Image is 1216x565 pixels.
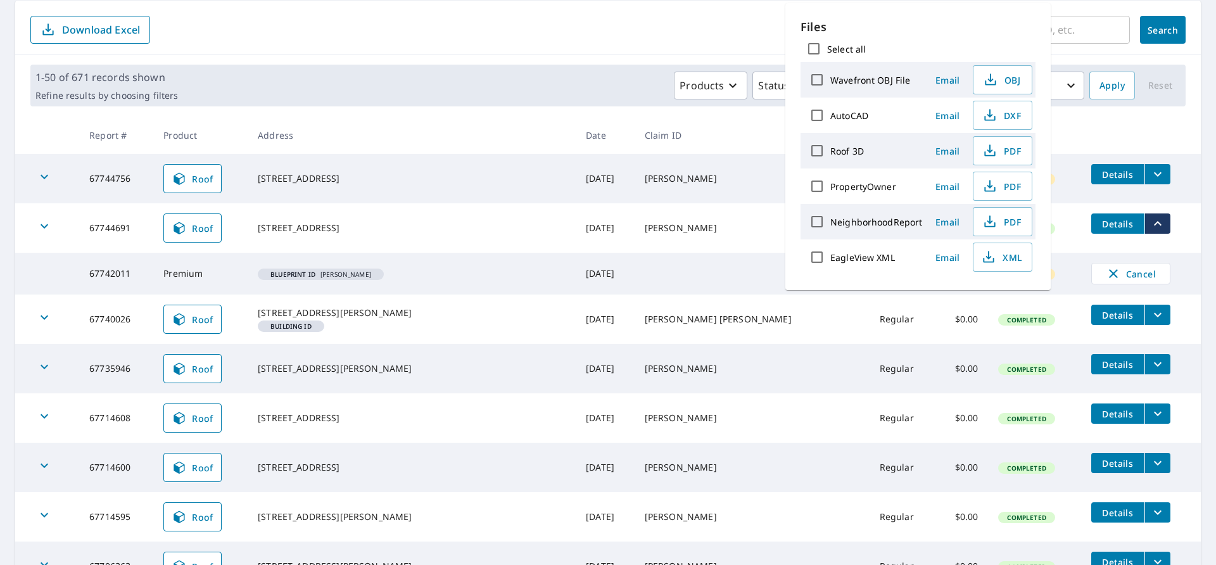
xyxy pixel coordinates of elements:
button: PDF [973,172,1032,201]
button: OBJ [973,65,1032,94]
span: Completed [999,365,1053,374]
label: EagleView XML [830,251,895,263]
button: detailsBtn-67714608 [1091,403,1144,424]
td: 67714595 [79,492,153,542]
p: 1-50 of 671 records shown [35,70,178,85]
td: [PERSON_NAME] [635,443,870,492]
span: Apply [1099,78,1125,94]
span: PDF [981,179,1022,194]
td: 67744756 [79,154,153,203]
a: Roof [163,164,222,193]
td: [DATE] [576,154,635,203]
td: [DATE] [576,344,635,393]
p: Status [758,78,789,93]
button: Products [674,72,747,99]
td: $0.00 [936,393,989,443]
span: Email [932,110,963,122]
span: Details [1099,359,1137,371]
label: Roof 3D [830,145,864,157]
td: $0.00 [936,344,989,393]
button: filesDropdownBtn-67714600 [1144,453,1170,473]
span: Email [932,216,963,228]
button: DXF [973,101,1032,130]
td: [DATE] [576,203,635,253]
div: [STREET_ADDRESS] [258,222,566,234]
span: [PERSON_NAME] [263,271,379,277]
span: Email [932,181,963,193]
a: Roof [163,453,222,482]
th: Claim ID [635,117,870,154]
button: Email [927,70,968,90]
button: XML [973,243,1032,272]
button: filesDropdownBtn-67740026 [1144,305,1170,325]
label: Select all [827,43,866,55]
span: Roof [172,361,213,376]
p: Products [680,78,724,93]
th: Product [153,117,248,154]
td: [PERSON_NAME] [635,492,870,542]
span: Search [1150,24,1175,36]
span: Roof [172,220,213,236]
td: 67714600 [79,443,153,492]
td: Regular [870,443,936,492]
button: PDF [973,207,1032,236]
span: OBJ [981,72,1022,87]
button: Search [1140,16,1186,44]
span: Roof [172,509,213,524]
a: Roof [163,403,222,433]
td: [DATE] [576,295,635,344]
a: Roof [163,502,222,531]
td: [PERSON_NAME] [635,203,870,253]
span: Roof [172,410,213,426]
span: Roof [172,312,213,327]
th: Date [576,117,635,154]
a: Roof [163,213,222,243]
td: 67744691 [79,203,153,253]
td: [PERSON_NAME] [635,344,870,393]
p: Files [801,18,1035,35]
span: Details [1099,408,1137,420]
td: [PERSON_NAME] [635,393,870,443]
td: [DATE] [576,492,635,542]
label: NeighborhoodReport [830,216,922,228]
label: Wavefront OBJ File [830,74,910,86]
th: Report # [79,117,153,154]
button: PDF [973,136,1032,165]
button: detailsBtn-67740026 [1091,305,1144,325]
span: DXF [981,108,1022,123]
em: Building ID [270,323,312,329]
td: Regular [870,344,936,393]
button: detailsBtn-67714595 [1091,502,1144,523]
button: Email [927,141,968,161]
span: Email [932,251,963,263]
td: [PERSON_NAME] [635,154,870,203]
a: Roof [163,305,222,334]
span: Roof [172,171,213,186]
button: Email [927,177,968,196]
td: $0.00 [936,492,989,542]
button: Email [927,212,968,232]
td: Regular [870,393,936,443]
label: PropertyOwner [830,181,896,193]
div: [STREET_ADDRESS][PERSON_NAME] [258,307,566,319]
span: Details [1099,168,1137,181]
td: $0.00 [936,443,989,492]
button: filesDropdownBtn-67744756 [1144,164,1170,184]
button: detailsBtn-67744691 [1091,213,1144,234]
td: 67714608 [79,393,153,443]
span: Details [1099,507,1137,519]
td: 67740026 [79,295,153,344]
button: Download Excel [30,16,150,44]
span: Details [1099,309,1137,321]
td: 67742011 [79,253,153,295]
td: [PERSON_NAME] [PERSON_NAME] [635,295,870,344]
button: Status [752,72,813,99]
span: Email [932,145,963,157]
span: Completed [999,464,1053,473]
span: Email [932,74,963,86]
span: Completed [999,315,1053,324]
span: Details [1099,218,1137,230]
label: AutoCAD [830,110,868,122]
button: Email [927,106,968,125]
em: Blueprint ID [270,271,315,277]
